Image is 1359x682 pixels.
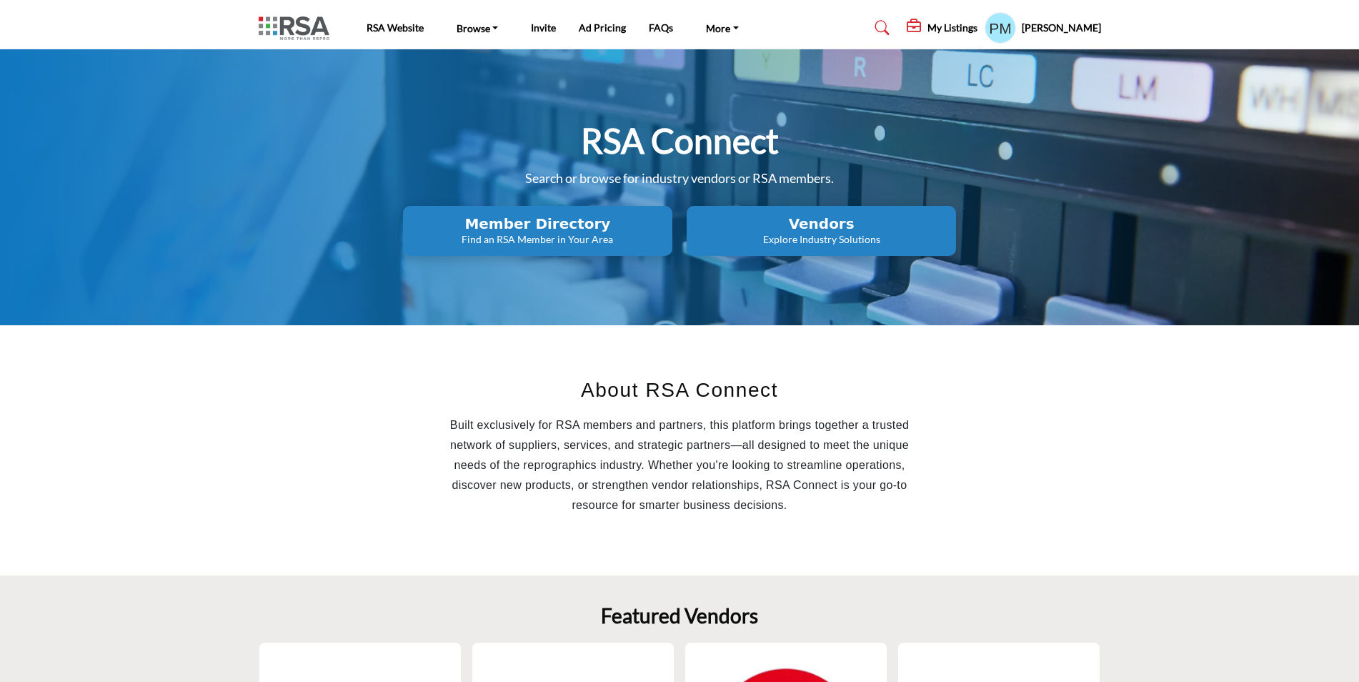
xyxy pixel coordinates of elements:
[687,206,956,256] button: Vendors Explore Industry Solutions
[259,16,337,40] img: Site Logo
[985,12,1016,44] button: Show hide supplier dropdown
[434,415,926,515] p: Built exclusively for RSA members and partners, this platform brings together a trusted network o...
[696,18,749,38] a: More
[1022,21,1101,35] h5: [PERSON_NAME]
[691,215,952,232] h2: Vendors
[649,21,673,34] a: FAQs
[407,215,668,232] h2: Member Directory
[861,16,899,39] a: Search
[531,21,556,34] a: Invite
[447,18,509,38] a: Browse
[434,375,926,405] h2: About RSA Connect
[403,206,672,256] button: Member Directory Find an RSA Member in Your Area
[367,21,424,34] a: RSA Website
[581,119,779,163] h1: RSA Connect
[525,170,834,186] span: Search or browse for industry vendors or RSA members.
[601,604,758,628] h2: Featured Vendors
[927,21,977,34] h5: My Listings
[907,19,977,36] div: My Listings
[407,232,668,247] p: Find an RSA Member in Your Area
[691,232,952,247] p: Explore Industry Solutions
[579,21,626,34] a: Ad Pricing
